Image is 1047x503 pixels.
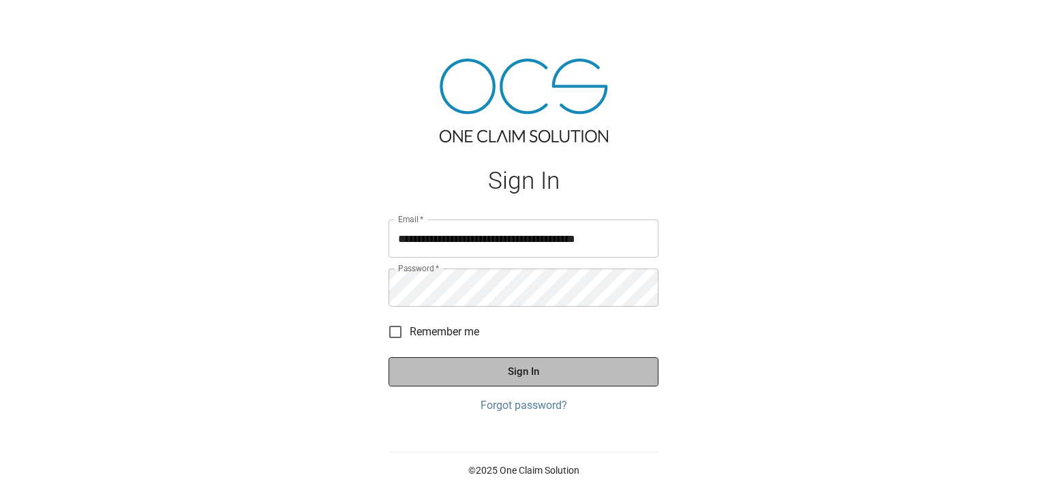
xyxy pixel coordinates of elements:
img: ocs-logo-white-transparent.png [16,8,71,35]
h1: Sign In [389,167,658,195]
label: Password [398,262,439,274]
button: Sign In [389,357,658,386]
a: Forgot password? [389,397,658,414]
p: © 2025 One Claim Solution [389,463,658,477]
img: ocs-logo-tra.png [440,59,608,142]
label: Email [398,213,424,225]
span: Remember me [410,324,479,340]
